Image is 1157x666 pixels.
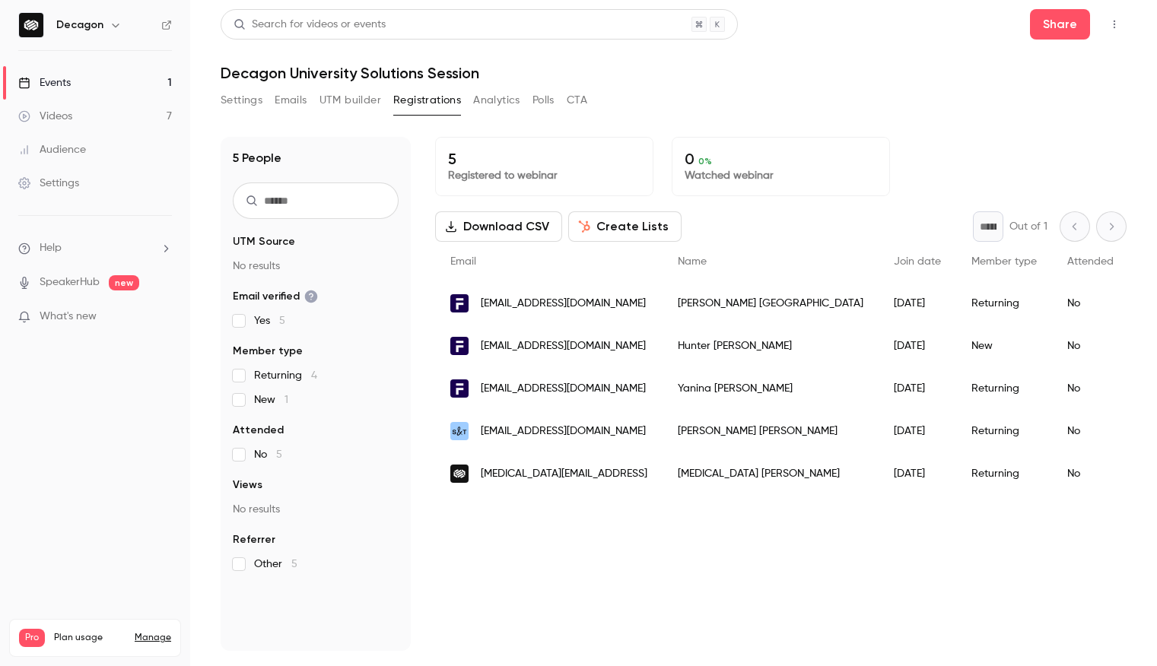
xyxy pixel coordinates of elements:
[56,17,103,33] h6: Decagon
[450,294,469,312] img: figure.com
[254,313,285,328] span: Yes
[291,559,297,569] span: 5
[481,381,646,397] span: [EMAIL_ADDRESS][DOMAIN_NAME]
[481,296,646,312] span: [EMAIL_ADDRESS][DOMAIN_NAME]
[663,452,879,495] div: [MEDICAL_DATA] [PERSON_NAME]
[233,149,281,167] h1: 5 People
[879,410,956,452] div: [DATE]
[879,367,956,410] div: [DATE]
[393,88,461,113] button: Registrations
[956,410,1052,452] div: Returning
[19,629,45,647] span: Pro
[1052,325,1129,367] div: No
[879,325,956,367] div: [DATE]
[567,88,587,113] button: CTA
[663,282,879,325] div: [PERSON_NAME] [GEOGRAPHIC_DATA]
[448,150,640,168] p: 5
[568,211,682,242] button: Create Lists
[234,17,386,33] div: Search for videos or events
[221,64,1127,82] h1: Decagon University Solutions Session
[450,465,469,483] img: decagon.ai
[233,423,284,438] span: Attended
[1030,9,1090,40] button: Share
[663,410,879,452] div: [PERSON_NAME] [PERSON_NAME]
[956,367,1052,410] div: Returning
[956,452,1052,495] div: Returning
[233,532,275,547] span: Referrer
[663,367,879,410] div: Yanina [PERSON_NAME]
[40,240,62,256] span: Help
[233,477,262,493] span: Views
[276,449,282,460] span: 5
[109,275,139,290] span: new
[450,337,469,355] img: figure.com
[233,344,303,359] span: Member type
[481,338,646,354] span: [EMAIL_ADDRESS][DOMAIN_NAME]
[135,632,171,644] a: Manage
[319,88,381,113] button: UTM builder
[698,156,712,166] span: 0 %
[233,234,295,249] span: UTM Source
[154,310,172,324] iframe: Noticeable Trigger
[18,240,172,256] li: help-dropdown-opener
[685,168,877,183] p: Watched webinar
[1052,367,1129,410] div: No
[450,256,476,267] span: Email
[879,452,956,495] div: [DATE]
[956,325,1052,367] div: New
[254,392,288,408] span: New
[1009,219,1047,234] p: Out of 1
[481,423,646,439] span: [EMAIL_ADDRESS][DOMAIN_NAME]
[311,370,317,381] span: 4
[40,274,100,290] a: SpeakerHub
[254,368,317,383] span: Returning
[18,75,71,90] div: Events
[40,309,97,325] span: What's new
[233,234,399,572] section: facet-groups
[1052,410,1129,452] div: No
[435,211,562,242] button: Download CSV
[450,422,469,440] img: spotandtango.com
[685,150,877,168] p: 0
[19,13,43,37] img: Decagon
[448,168,640,183] p: Registered to webinar
[221,88,262,113] button: Settings
[678,256,707,267] span: Name
[54,632,126,644] span: Plan usage
[254,447,282,462] span: No
[971,256,1037,267] span: Member type
[956,282,1052,325] div: Returning
[532,88,555,113] button: Polls
[473,88,520,113] button: Analytics
[233,258,399,274] p: No results
[233,289,318,304] span: Email verified
[18,176,79,191] div: Settings
[254,557,297,572] span: Other
[233,502,399,517] p: No results
[279,316,285,326] span: 5
[450,379,469,398] img: figure.com
[894,256,941,267] span: Join date
[1052,282,1129,325] div: No
[284,395,288,405] span: 1
[1067,256,1114,267] span: Attended
[275,88,307,113] button: Emails
[481,466,647,482] span: [MEDICAL_DATA][EMAIL_ADDRESS]
[879,282,956,325] div: [DATE]
[18,142,86,157] div: Audience
[663,325,879,367] div: Hunter [PERSON_NAME]
[18,109,72,124] div: Videos
[1052,452,1129,495] div: No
